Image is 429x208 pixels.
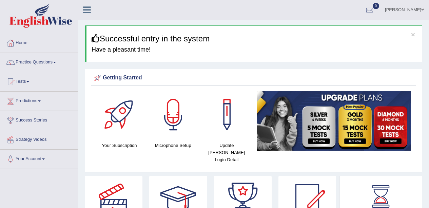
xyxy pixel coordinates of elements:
a: Your Account [0,150,78,167]
h3: Successful entry in the system [92,34,417,43]
a: Success Stories [0,111,78,128]
a: Predictions [0,92,78,109]
h4: Your Subscription [96,142,143,149]
button: × [411,31,415,38]
h4: Have a pleasant time! [92,46,417,53]
span: 0 [373,3,379,9]
a: Strategy Videos [0,130,78,147]
h4: Microphone Setup [150,142,196,149]
h4: Update [PERSON_NAME] Login Detail [203,142,250,163]
a: Practice Questions [0,53,78,70]
a: Home [0,34,78,51]
div: Getting Started [93,73,414,83]
img: small5.jpg [257,91,411,151]
a: Tests [0,72,78,89]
